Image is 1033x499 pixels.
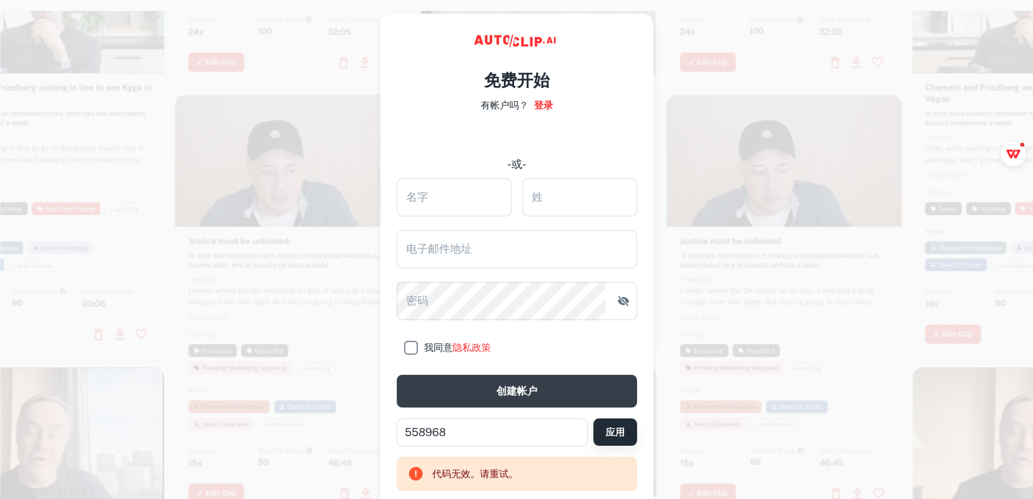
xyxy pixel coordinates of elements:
div: 代码无效。请重试。 [432,461,518,487]
span: 我同意 [424,342,491,353]
p: 有帐户吗？ [481,98,528,113]
a: 登录 [534,98,553,113]
div: -或- [397,156,636,173]
h4: 免费开始 [484,68,550,92]
input: 输入促销代码 [397,418,588,446]
button: 应用 [593,418,637,446]
iframe: “使用 Google 账号登录”按钮 [391,122,643,152]
a: 隐私政策 [453,342,491,353]
button: 创建帐户 [397,375,637,408]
